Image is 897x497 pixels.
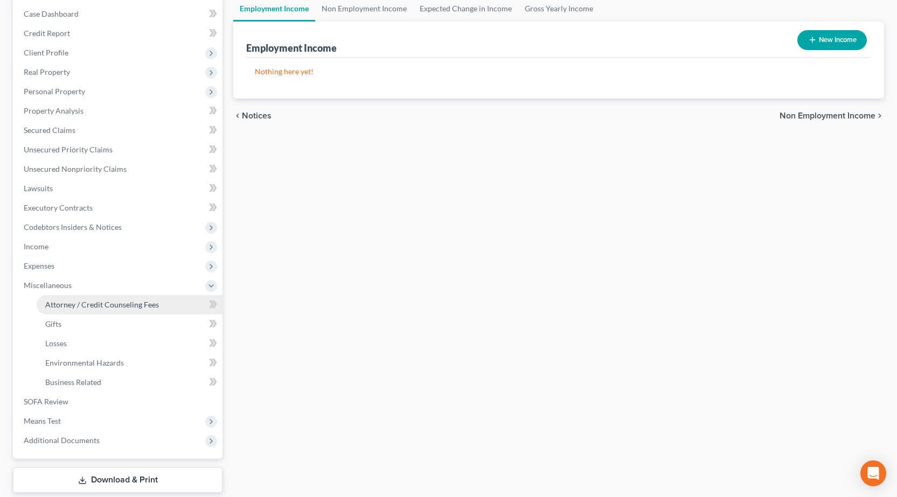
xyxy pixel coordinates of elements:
[24,281,72,290] span: Miscellaneous
[780,111,884,120] button: Non Employment Income chevron_right
[24,203,93,212] span: Executory Contracts
[24,261,54,270] span: Expenses
[233,111,242,120] i: chevron_left
[15,4,222,24] a: Case Dashboard
[860,460,886,486] div: Open Intercom Messenger
[24,222,122,232] span: Codebtors Insiders & Notices
[15,140,222,159] a: Unsecured Priority Claims
[24,125,75,135] span: Secured Claims
[242,111,272,120] span: Notices
[15,392,222,411] a: SOFA Review
[24,48,68,57] span: Client Profile
[13,467,222,493] a: Download & Print
[24,416,61,425] span: Means Test
[24,242,48,251] span: Income
[24,164,127,173] span: Unsecured Nonpriority Claims
[875,111,884,120] i: chevron_right
[24,106,84,115] span: Property Analysis
[797,30,867,50] button: New Income
[45,300,159,309] span: Attorney / Credit Counseling Fees
[780,111,875,120] span: Non Employment Income
[15,179,222,198] a: Lawsuits
[37,314,222,334] a: Gifts
[24,29,70,38] span: Credit Report
[37,373,222,392] a: Business Related
[45,319,61,328] span: Gifts
[15,24,222,43] a: Credit Report
[24,397,68,406] span: SOFA Review
[45,377,101,387] span: Business Related
[37,353,222,373] a: Environmental Hazards
[24,87,85,96] span: Personal Property
[15,159,222,179] a: Unsecured Nonpriority Claims
[24,67,70,76] span: Real Property
[255,66,863,77] p: Nothing here yet!
[15,198,222,218] a: Executory Contracts
[24,145,113,154] span: Unsecured Priority Claims
[24,184,53,193] span: Lawsuits
[15,121,222,140] a: Secured Claims
[37,295,222,314] a: Attorney / Credit Counseling Fees
[24,9,79,18] span: Case Dashboard
[45,358,124,367] span: Environmental Hazards
[45,339,67,348] span: Losses
[15,101,222,121] a: Property Analysis
[233,111,272,120] button: chevron_left Notices
[24,436,100,445] span: Additional Documents
[37,334,222,353] a: Losses
[246,41,337,54] div: Employment Income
